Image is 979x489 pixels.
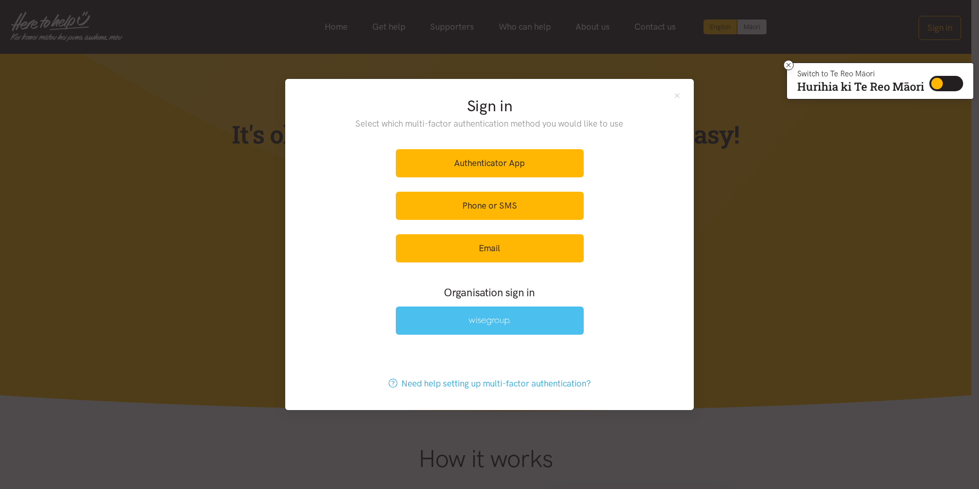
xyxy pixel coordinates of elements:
[797,71,924,77] p: Switch to Te Reo Māori
[469,317,510,325] img: Wise Group
[396,149,584,177] a: Authenticator App
[673,91,682,100] button: Close
[797,82,924,91] p: Hurihia ki Te Reo Māori
[378,370,602,398] a: Need help setting up multi-factor authentication?
[368,285,611,300] h3: Organisation sign in
[396,234,584,262] a: Email
[396,192,584,220] a: Phone or SMS
[335,95,645,117] h2: Sign in
[335,117,645,131] p: Select which multi-factor authentication method you would like to use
